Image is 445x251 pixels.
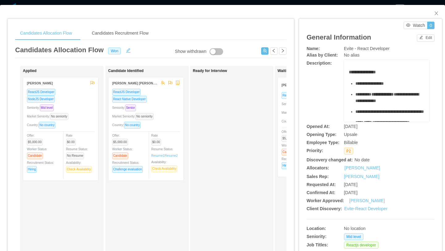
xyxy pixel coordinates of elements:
[307,61,332,66] b: Description:
[27,96,55,103] span: NodeJS Developer
[151,153,165,158] a: Resume1
[151,165,177,172] span: Check Availability
[278,69,364,73] h1: Waiting for Client Approval
[307,174,329,179] b: Sales Rep:
[261,47,269,55] button: icon: usergroup-add
[27,89,55,96] span: ReactJS Developer
[282,130,300,140] span: Offer:
[307,198,344,203] b: Worker Approved:
[344,53,360,57] span: No alias
[349,198,385,203] a: [PERSON_NAME]
[39,122,55,129] span: No country
[282,162,291,169] span: Hiring
[124,122,141,129] span: No country
[112,89,141,96] span: ReactJS Developer
[344,182,358,187] span: [DATE]
[307,242,328,247] b: Job Titles:
[344,174,379,179] a: [PERSON_NAME]
[50,113,68,120] span: No seniority
[112,115,156,118] span: Market Seniority:
[27,106,56,109] span: Seniority:
[168,81,172,85] span: flag
[27,147,47,157] span: Worker Status:
[344,206,388,211] a: Evite-React Developer
[108,69,195,73] h1: Candidate Identified
[112,139,128,146] span: $5,000.00
[164,153,178,158] a: Resume2
[349,69,425,131] div: rdw-editor
[282,83,307,87] strong: [PERSON_NAME]
[428,5,445,22] button: Close
[344,233,363,240] span: Mid level
[27,166,37,173] span: Hiring
[66,166,92,173] span: Check Availability
[15,26,77,40] div: Candidates Allocation Flow
[282,102,308,106] span: Seniority:
[282,120,330,123] span: Country:
[66,134,78,144] span: Rate
[125,104,136,111] span: Senior
[307,148,323,153] b: Priority:
[66,147,88,157] span: Resume Status:
[307,190,335,195] b: Confirmed At:
[307,46,320,51] b: Name:
[344,140,358,145] span: Billable
[307,234,327,239] b: Seniority:
[344,46,390,51] span: Evite - React Developer
[193,69,279,73] h1: Ready for Interview
[27,115,71,118] span: Market Seniority:
[307,53,338,57] b: Alias by Client:
[112,147,133,157] span: Worker Status:
[282,157,309,167] span: Recruitment Status:
[417,34,434,42] button: icon: editEdit
[112,123,143,127] span: Country:
[66,152,84,159] span: No Resume
[161,81,165,85] span: team
[108,48,121,54] span: Won
[151,147,178,157] span: Resume Status:
[112,106,138,109] span: Seniority:
[151,134,163,144] span: Rate
[282,135,297,142] span: $5,200.00
[344,225,408,232] div: No location
[66,139,76,146] span: $0.00
[282,144,302,154] span: Worker Status:
[112,152,128,159] span: Candidate
[344,132,358,137] span: Upsale
[307,132,337,137] b: Opening Type:
[307,182,336,187] b: Requested At:
[112,96,147,103] span: React Native Developer
[112,134,130,144] span: Offer:
[151,160,180,170] span: Availability:
[27,161,54,171] span: Recruitment Status:
[112,161,145,171] span: Recruitment Status:
[344,242,379,249] span: Reactjs developer
[40,104,54,111] span: Mid level
[404,22,427,29] button: icon: eyeWatch
[87,26,154,40] div: Candidates Recruitment Flow
[282,111,325,114] span: Market Seniority:
[307,165,329,170] b: Allocators:
[15,45,104,55] article: Candidates Allocation Flow
[307,226,326,231] b: Location:
[344,124,358,129] span: [DATE]
[90,81,95,85] span: flag
[151,139,161,146] span: $0.00
[307,124,330,129] b: Opened At:
[27,82,53,85] strong: [PERSON_NAME]
[282,92,310,99] span: ReactJS Developer
[123,47,133,53] button: icon: edit
[112,80,165,85] strong: [PERSON_NAME] [PERSON_NAME]
[175,48,206,55] div: Show withdrawn
[307,206,342,211] b: Client Discovery:
[279,47,286,55] button: icon: right
[27,123,58,127] span: Country:
[66,161,95,171] span: Availability:
[344,190,358,195] span: [DATE]
[345,165,380,171] a: [PERSON_NAME]
[344,148,354,155] span: P2
[307,140,339,145] b: Employee Type:
[427,22,434,29] button: 0
[27,134,45,144] span: Offer:
[135,113,154,120] span: No seniority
